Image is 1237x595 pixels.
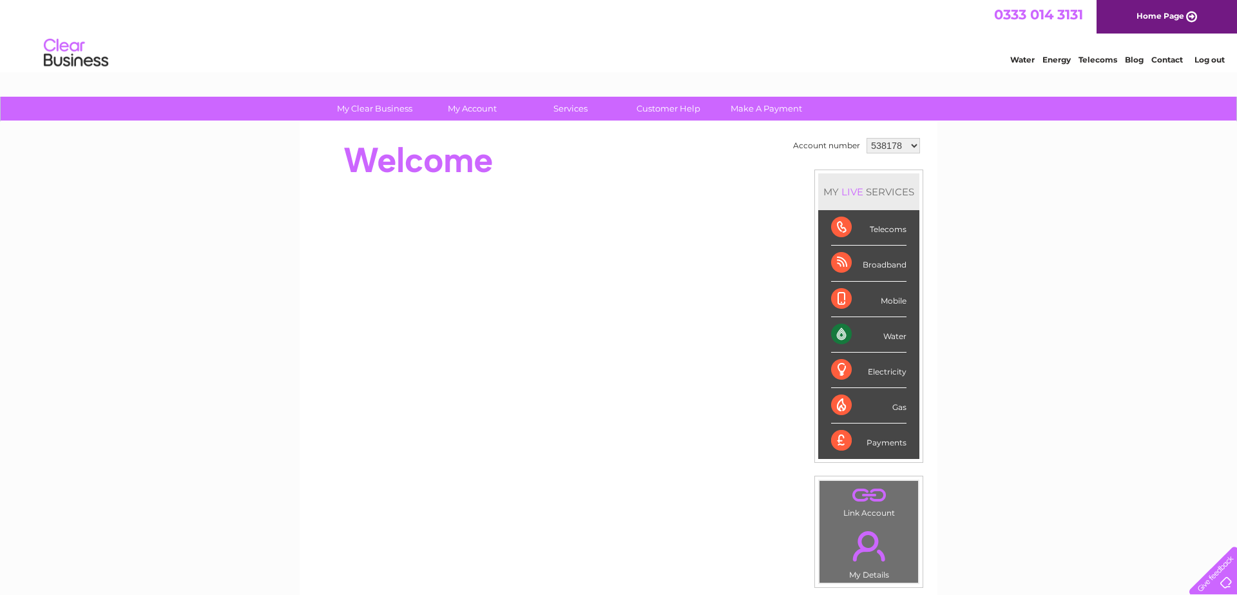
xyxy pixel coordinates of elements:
[321,97,428,121] a: My Clear Business
[839,186,866,198] div: LIVE
[831,246,906,281] div: Broadband
[831,317,906,353] div: Water
[315,7,924,63] div: Clear Business is a trading name of Verastar Limited (registered in [GEOGRAPHIC_DATA] No. 3667643...
[831,210,906,246] div: Telecoms
[517,97,624,121] a: Services
[713,97,820,121] a: Make A Payment
[1079,55,1117,64] a: Telecoms
[1125,55,1144,64] a: Blog
[818,173,919,210] div: MY SERVICES
[1042,55,1071,64] a: Energy
[819,480,919,521] td: Link Account
[1010,55,1035,64] a: Water
[790,135,863,157] td: Account number
[43,34,109,73] img: logo.png
[831,282,906,317] div: Mobile
[1151,55,1183,64] a: Contact
[831,424,906,458] div: Payments
[823,484,915,507] a: .
[1194,55,1225,64] a: Log out
[419,97,526,121] a: My Account
[994,6,1083,23] a: 0333 014 3131
[831,353,906,388] div: Electricity
[823,523,915,569] a: .
[615,97,722,121] a: Customer Help
[819,520,919,583] td: My Details
[831,388,906,424] div: Gas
